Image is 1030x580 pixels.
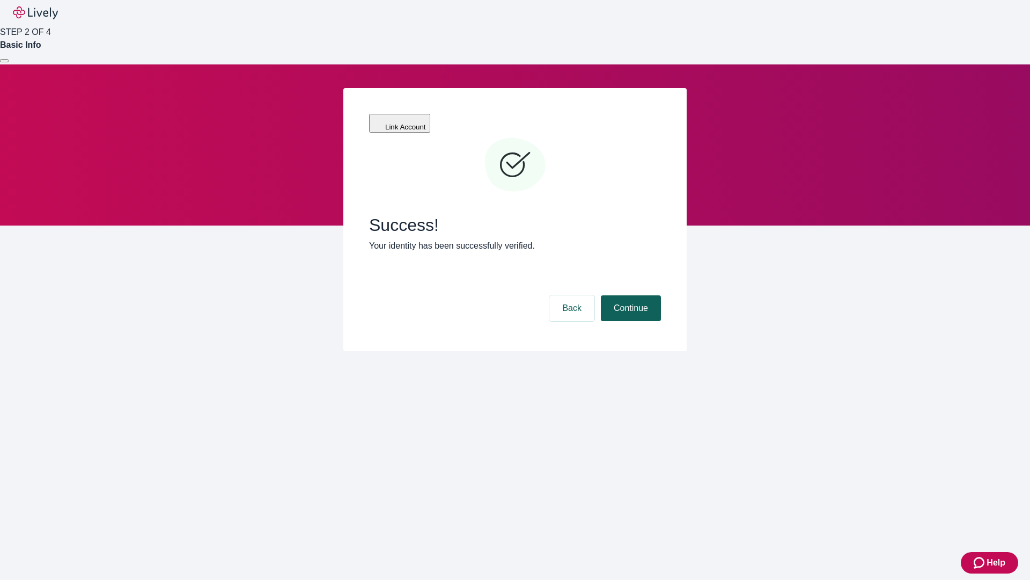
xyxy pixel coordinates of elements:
button: Link Account [369,114,430,133]
span: Success! [369,215,661,235]
p: Your identity has been successfully verified. [369,240,661,252]
img: Lively [13,6,58,19]
span: Help [987,556,1005,569]
button: Continue [601,295,661,321]
svg: Zendesk support icon [974,556,987,569]
button: Zendesk support iconHelp [961,552,1018,574]
svg: Checkmark icon [483,133,547,198]
button: Back [549,295,594,321]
